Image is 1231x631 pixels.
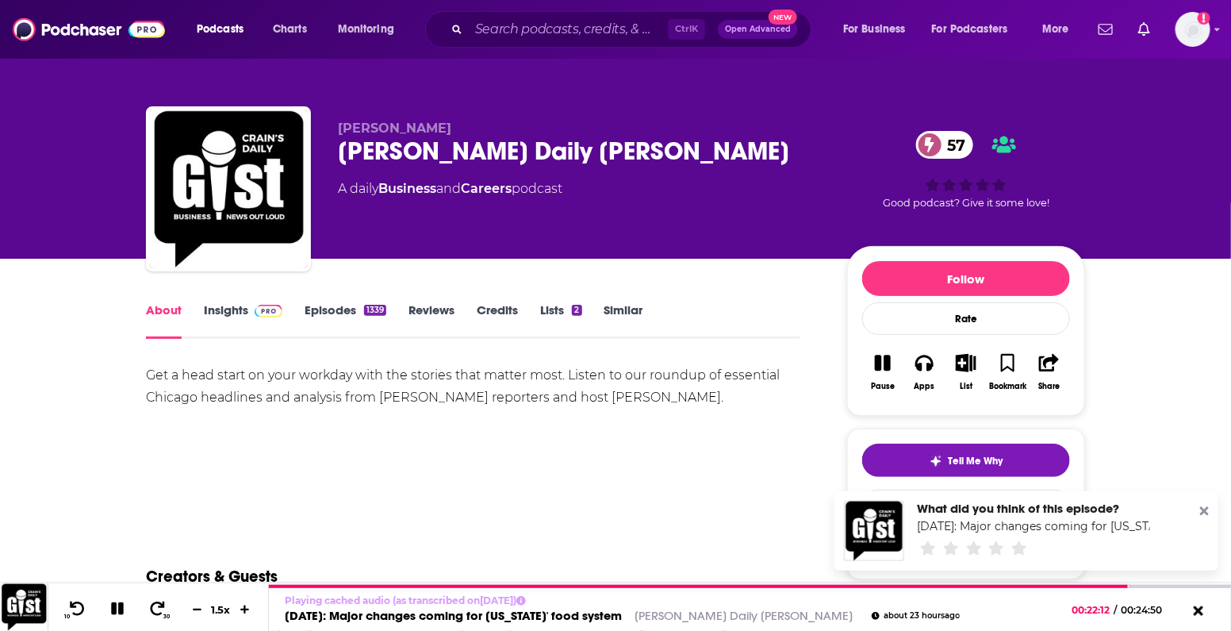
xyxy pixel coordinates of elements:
button: Open AdvancedNew [718,20,798,39]
a: InsightsPodchaser Pro [204,302,282,339]
span: New [769,10,797,25]
a: Show notifications dropdown [1132,16,1156,43]
span: For Business [843,18,906,40]
a: Lists2 [540,302,581,339]
button: List [945,344,987,401]
span: and [436,181,461,196]
span: For Podcasters [932,18,1008,40]
span: Charts [273,18,307,40]
a: [PERSON_NAME] Daily [PERSON_NAME] [635,608,853,623]
button: Show profile menu [1175,12,1210,47]
div: Rate [862,302,1070,335]
span: Tell Me Why [949,455,1003,467]
img: tell me why sparkle [930,455,942,467]
div: Share [1038,382,1060,391]
img: 08/28/25: Major changes coming for Illinois' food system [844,501,904,561]
button: 30 [144,600,174,620]
span: 30 [164,614,171,620]
button: Bookmark [987,344,1028,401]
svg: Add a profile image [1198,12,1210,25]
img: Podchaser - Follow, Share and Rate Podcasts [13,14,165,44]
span: Open Advanced [725,25,791,33]
button: open menu [186,17,264,42]
button: open menu [327,17,415,42]
p: Playing cached audio (as transcribed on [DATE] ) [285,594,960,606]
img: Podchaser Pro [255,305,282,317]
div: Search podcasts, credits, & more... [440,11,826,48]
span: More [1042,18,1069,40]
div: Bookmark [989,382,1026,391]
span: Good podcast? Give it some love! [883,197,1049,209]
a: Credits [477,302,518,339]
span: 00:24:50 [1118,604,1179,616]
button: open menu [922,17,1031,42]
input: Search podcasts, credits, & more... [469,17,668,42]
div: 57Good podcast? Give it some love! [847,121,1085,219]
img: Crain's Daily Gist [149,110,308,268]
span: 57 [932,131,974,159]
a: [DATE]: Major changes coming for [US_STATE]' food system [285,608,622,623]
a: Charts [263,17,316,42]
div: 2 [572,305,581,316]
button: open menu [832,17,926,42]
a: Business [378,181,436,196]
img: User Profile [1175,12,1210,47]
button: tell me why sparkleTell Me Why [862,444,1070,477]
div: Get a head start on your workday with the stories that matter most. Listen to our roundup of esse... [146,364,800,409]
button: open menu [1031,17,1089,42]
span: Monitoring [338,18,394,40]
a: Show notifications dropdown [1092,16,1119,43]
button: 10 [61,600,91,620]
span: 10 [64,614,70,620]
a: Similar [604,302,643,339]
span: [PERSON_NAME] [338,121,451,136]
div: 1.5 x [208,603,235,616]
div: Apps [915,382,935,391]
span: Ctrl K [668,19,705,40]
span: 00:22:12 [1072,604,1114,616]
span: Logged in as angelahattar [1175,12,1210,47]
button: Pause [862,344,903,401]
a: Reviews [408,302,454,339]
span: / [1114,604,1118,616]
button: Follow [862,261,1070,296]
button: Share [1029,344,1070,401]
div: What did you think of this episode? [917,501,1150,516]
a: Careers [461,181,512,196]
a: About [146,302,182,339]
a: Contact This Podcast [862,490,1070,521]
button: Apps [903,344,945,401]
a: Episodes1339 [305,302,386,339]
div: about 23 hours ago [872,612,960,621]
div: List [960,382,972,391]
div: 1339 [364,305,386,316]
div: A daily podcast [338,179,562,198]
a: 57 [916,131,974,159]
span: Podcasts [197,18,244,40]
div: Pause [871,382,895,391]
h2: Creators & Guests [146,567,278,587]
